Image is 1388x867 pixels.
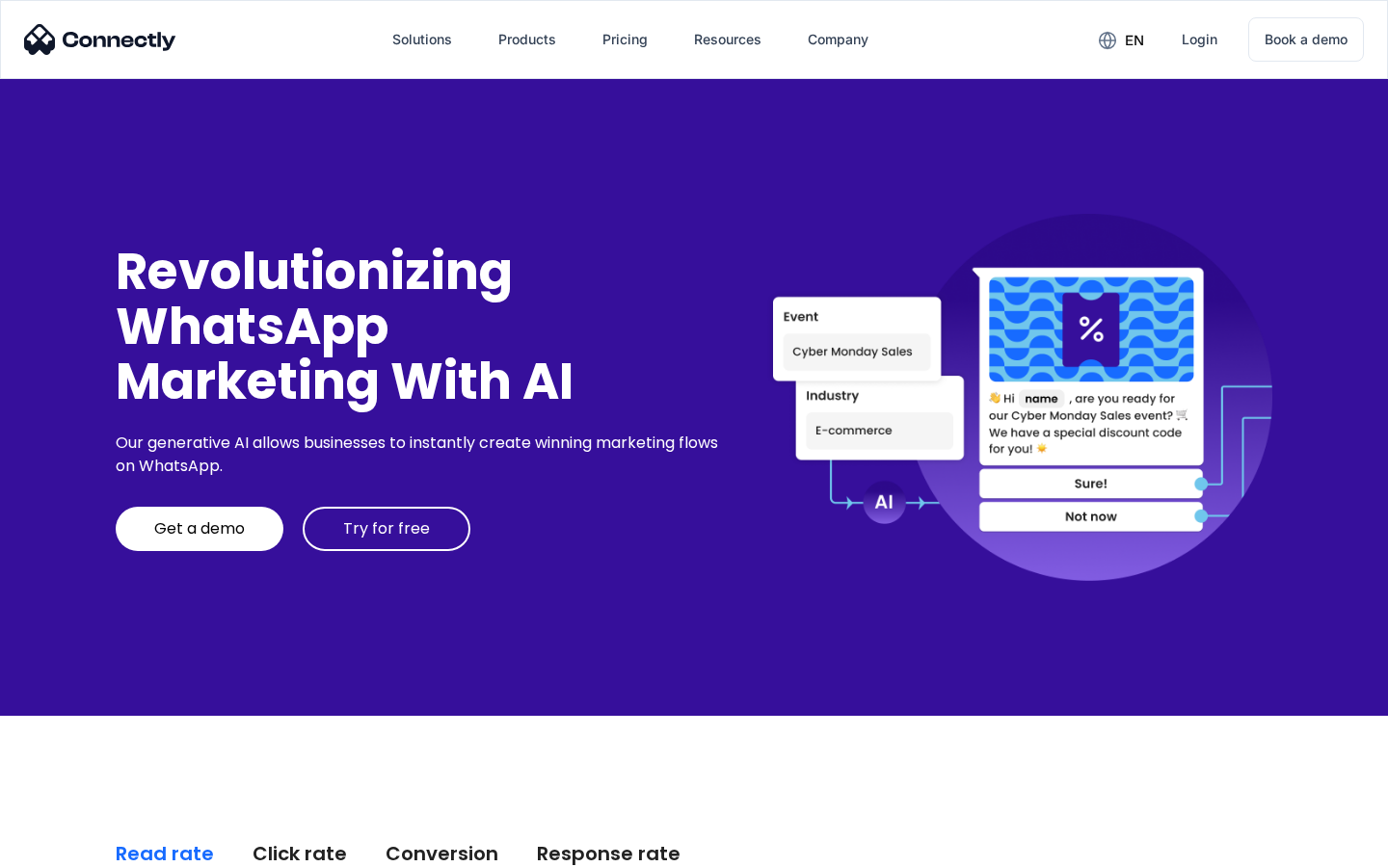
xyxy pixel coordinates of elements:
div: Company [808,26,868,53]
div: Response rate [537,840,681,867]
a: Pricing [587,16,663,63]
div: Get a demo [154,519,245,539]
div: Read rate [116,840,214,867]
ul: Language list [39,833,116,860]
a: Login [1166,16,1233,63]
div: en [1125,27,1144,54]
a: Get a demo [116,507,283,551]
div: Pricing [602,26,648,53]
div: Click rate [253,840,347,867]
div: Login [1182,26,1217,53]
aside: Language selected: English [19,833,116,860]
div: Solutions [392,26,452,53]
div: Our generative AI allows businesses to instantly create winning marketing flows on WhatsApp. [116,432,725,478]
div: Try for free [343,519,430,539]
a: Book a demo [1248,17,1364,62]
img: Connectly Logo [24,24,176,55]
div: Resources [694,26,761,53]
div: Products [498,26,556,53]
div: Conversion [386,840,498,867]
a: Try for free [303,507,470,551]
div: Revolutionizing WhatsApp Marketing With AI [116,244,725,409]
